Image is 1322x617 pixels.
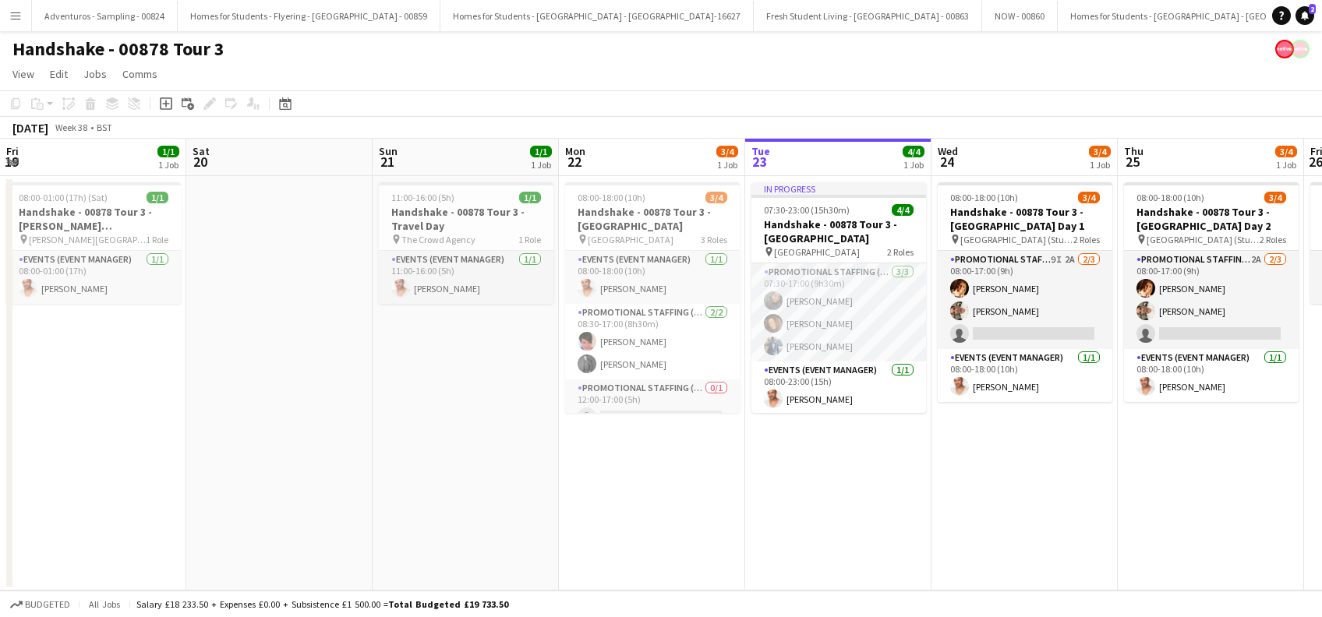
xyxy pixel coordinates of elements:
[1275,40,1294,58] app-user-avatar: native Staffing
[379,205,553,233] h3: Handshake - 00878 Tour 3 - Travel Day
[6,205,181,233] h3: Handshake - 00878 Tour 3 - [PERSON_NAME][GEOGRAPHIC_DATA]
[136,598,508,610] div: Salary £18 233.50 + Expenses £0.00 + Subsistence £1 500.00 =
[190,153,210,171] span: 20
[1275,146,1297,157] span: 3/4
[938,251,1112,349] app-card-role: Promotional Staffing (Brand Ambassadors)9I2A2/308:00-17:00 (9h)[PERSON_NAME][PERSON_NAME]
[751,263,926,361] app-card-role: Promotional Staffing (Brand Ambassadors)3/307:30-17:00 (9h30m)[PERSON_NAME][PERSON_NAME][PERSON_N...
[705,192,727,203] span: 3/4
[1291,40,1310,58] app-user-avatar: native Staffing
[25,599,70,610] span: Budgeted
[717,159,737,171] div: 1 Job
[77,64,113,84] a: Jobs
[938,349,1112,402] app-card-role: Events (Event Manager)1/108:00-18:00 (10h)[PERSON_NAME]
[12,120,48,136] div: [DATE]
[1295,6,1314,25] a: 2
[1136,192,1204,203] span: 08:00-18:00 (10h)
[1260,234,1286,245] span: 2 Roles
[774,246,860,258] span: [GEOGRAPHIC_DATA]
[116,64,164,84] a: Comms
[379,144,398,158] span: Sun
[565,251,740,304] app-card-role: Events (Event Manager)1/108:00-18:00 (10h)[PERSON_NAME]
[1124,182,1299,402] app-job-card: 08:00-18:00 (10h)3/4Handshake - 00878 Tour 3 - [GEOGRAPHIC_DATA] Day 2 [GEOGRAPHIC_DATA] (Student...
[12,67,34,81] span: View
[960,234,1073,245] span: [GEOGRAPHIC_DATA] (Students Union)
[83,67,107,81] span: Jobs
[903,146,924,157] span: 4/4
[6,182,181,304] app-job-card: 08:00-01:00 (17h) (Sat)1/1Handshake - 00878 Tour 3 - [PERSON_NAME][GEOGRAPHIC_DATA] [PERSON_NAME]...
[178,1,440,31] button: Homes for Students - Flyering - [GEOGRAPHIC_DATA] - 00859
[751,144,770,158] span: Tue
[531,159,551,171] div: 1 Job
[1078,192,1100,203] span: 3/4
[1073,234,1100,245] span: 2 Roles
[8,596,72,613] button: Budgeted
[1147,234,1260,245] span: [GEOGRAPHIC_DATA] (Students Union)
[32,1,178,31] button: Adventuros - Sampling - 00824
[1124,349,1299,402] app-card-role: Events (Event Manager)1/108:00-18:00 (10h)[PERSON_NAME]
[6,144,19,158] span: Fri
[1264,192,1286,203] span: 3/4
[1090,159,1110,171] div: 1 Job
[754,1,982,31] button: Fresh Student Living - [GEOGRAPHIC_DATA] - 00863
[578,192,645,203] span: 08:00-18:00 (10h)
[751,217,926,245] h3: Handshake - 00878 Tour 3 - [GEOGRAPHIC_DATA]
[1276,159,1296,171] div: 1 Job
[1124,251,1299,349] app-card-role: Promotional Staffing (Brand Ambassadors)2A2/308:00-17:00 (9h)[PERSON_NAME][PERSON_NAME]
[6,251,181,304] app-card-role: Events (Event Manager)1/108:00-01:00 (17h)[PERSON_NAME]
[565,144,585,158] span: Mon
[388,598,508,610] span: Total Budgeted £19 733.50
[938,205,1112,233] h3: Handshake - 00878 Tour 3 - [GEOGRAPHIC_DATA] Day 1
[764,204,850,216] span: 07:30-23:00 (15h30m)
[749,153,770,171] span: 23
[565,379,740,432] app-card-role: Promotional Staffing (Brand Ambassadors)0/112:00-17:00 (5h)
[122,67,157,81] span: Comms
[519,192,541,203] span: 1/1
[751,182,926,413] app-job-card: In progress07:30-23:00 (15h30m)4/4Handshake - 00878 Tour 3 - [GEOGRAPHIC_DATA] [GEOGRAPHIC_DATA]2...
[565,205,740,233] h3: Handshake - 00878 Tour 3 - [GEOGRAPHIC_DATA]
[716,146,738,157] span: 3/4
[1124,205,1299,233] h3: Handshake - 00878 Tour 3 - [GEOGRAPHIC_DATA] Day 2
[193,144,210,158] span: Sat
[530,146,552,157] span: 1/1
[565,304,740,379] app-card-role: Promotional Staffing (Brand Ambassadors)2/208:30-17:00 (8h30m)[PERSON_NAME][PERSON_NAME]
[751,361,926,414] app-card-role: Events (Event Manager)1/108:00-23:00 (15h)[PERSON_NAME]
[19,192,108,203] span: 08:00-01:00 (17h) (Sat)
[147,192,168,203] span: 1/1
[44,64,74,84] a: Edit
[146,234,168,245] span: 1 Role
[1309,4,1316,14] span: 2
[1124,144,1143,158] span: Thu
[701,234,727,245] span: 3 Roles
[1122,153,1143,171] span: 25
[935,153,958,171] span: 24
[751,182,926,195] div: In progress
[29,234,146,245] span: [PERSON_NAME][GEOGRAPHIC_DATA]
[51,122,90,133] span: Week 38
[950,192,1018,203] span: 08:00-18:00 (10h)
[6,64,41,84] a: View
[903,159,924,171] div: 1 Job
[938,144,958,158] span: Wed
[158,159,179,171] div: 1 Job
[565,182,740,413] app-job-card: 08:00-18:00 (10h)3/4Handshake - 00878 Tour 3 - [GEOGRAPHIC_DATA] [GEOGRAPHIC_DATA]3 RolesEvents (...
[97,122,112,133] div: BST
[982,1,1058,31] button: NOW - 00860
[4,153,19,171] span: 19
[376,153,398,171] span: 21
[1089,146,1111,157] span: 3/4
[440,1,754,31] button: Homes for Students - [GEOGRAPHIC_DATA] - [GEOGRAPHIC_DATA]-16627
[938,182,1112,402] app-job-card: 08:00-18:00 (10h)3/4Handshake - 00878 Tour 3 - [GEOGRAPHIC_DATA] Day 1 [GEOGRAPHIC_DATA] (Student...
[12,37,224,61] h1: Handshake - 00878 Tour 3
[50,67,68,81] span: Edit
[391,192,454,203] span: 11:00-16:00 (5h)
[379,182,553,304] app-job-card: 11:00-16:00 (5h)1/1Handshake - 00878 Tour 3 - Travel Day The Crowd Agency1 RoleEvents (Event Mana...
[563,153,585,171] span: 22
[86,598,123,610] span: All jobs
[157,146,179,157] span: 1/1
